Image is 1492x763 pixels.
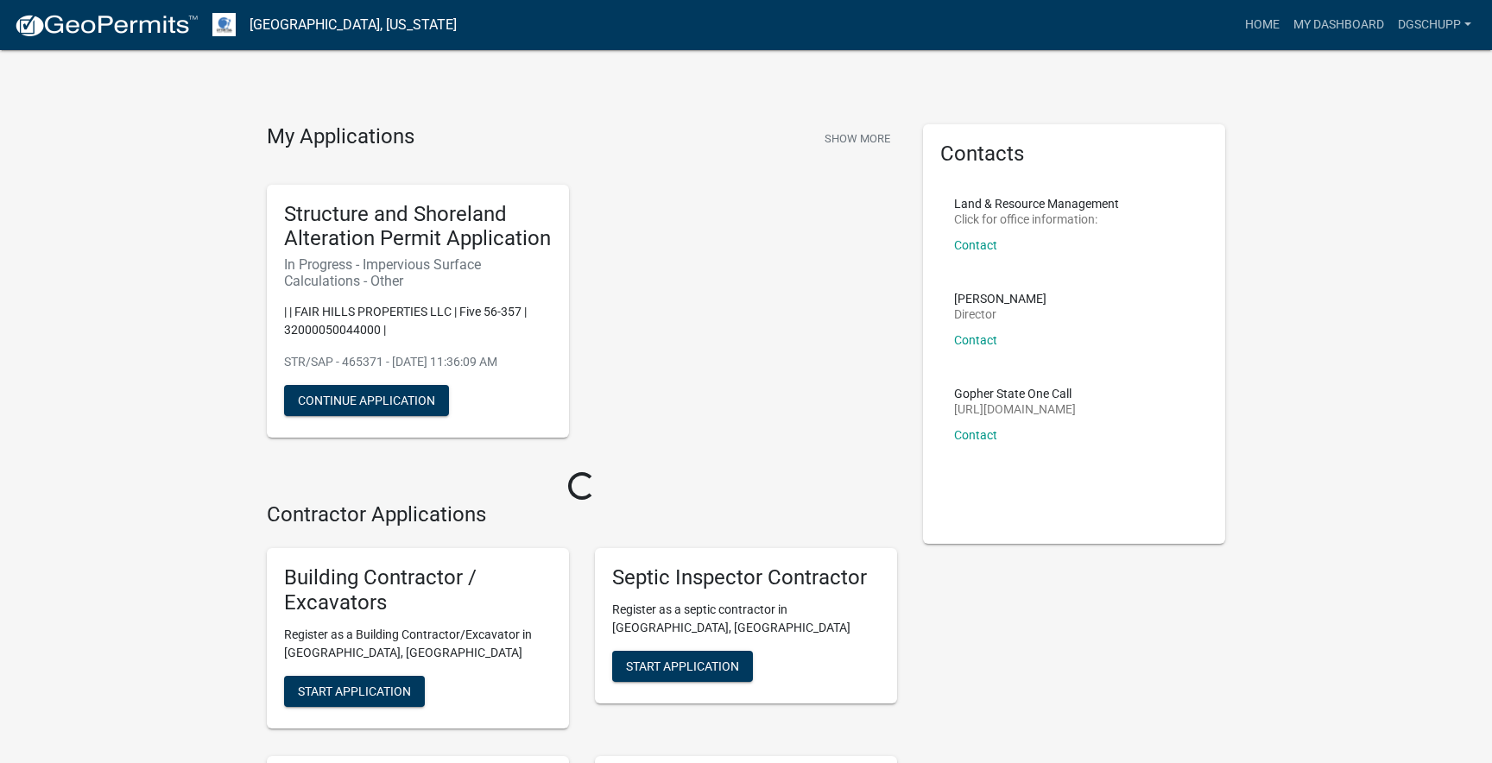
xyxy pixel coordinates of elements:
[954,388,1076,400] p: Gopher State One Call
[954,293,1046,305] p: [PERSON_NAME]
[954,198,1119,210] p: Land & Resource Management
[284,303,552,339] p: | | FAIR HILLS PROPERTIES LLC | Five 56-357 | 32000050044000 |
[284,565,552,615] h5: Building Contractor / Excavators
[1391,9,1478,41] a: dgschupp
[298,684,411,697] span: Start Application
[612,565,880,590] h5: Septic Inspector Contractor
[284,385,449,416] button: Continue Application
[284,202,552,252] h5: Structure and Shoreland Alteration Permit Application
[954,403,1076,415] p: [URL][DOMAIN_NAME]
[284,353,552,371] p: STR/SAP - 465371 - [DATE] 11:36:09 AM
[1287,9,1391,41] a: My Dashboard
[612,601,880,637] p: Register as a septic contractor in [GEOGRAPHIC_DATA], [GEOGRAPHIC_DATA]
[212,13,236,36] img: Otter Tail County, Minnesota
[940,142,1208,167] h5: Contacts
[250,10,457,40] a: [GEOGRAPHIC_DATA], [US_STATE]
[612,651,753,682] button: Start Application
[267,124,414,150] h4: My Applications
[818,124,897,153] button: Show More
[954,428,997,442] a: Contact
[284,626,552,662] p: Register as a Building Contractor/Excavator in [GEOGRAPHIC_DATA], [GEOGRAPHIC_DATA]
[954,308,1046,320] p: Director
[954,333,997,347] a: Contact
[626,659,739,673] span: Start Application
[284,676,425,707] button: Start Application
[284,256,552,289] h6: In Progress - Impervious Surface Calculations - Other
[954,238,997,252] a: Contact
[267,502,897,527] h4: Contractor Applications
[954,213,1119,225] p: Click for office information:
[1238,9,1287,41] a: Home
